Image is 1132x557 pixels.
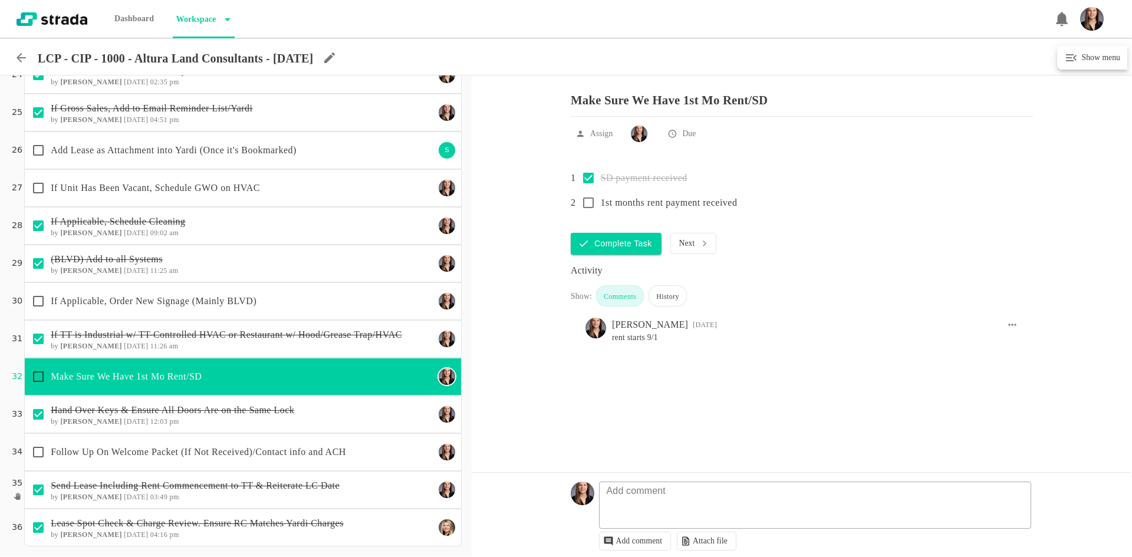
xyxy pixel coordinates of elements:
[51,328,435,342] p: If TT is Industrial w/ TT-Controlled HVAC or Restaurant w/ Hood/Grease Trap/HVAC
[51,181,435,195] p: If Unit Has Been Vacant, Schedule GWO on HVAC
[1080,7,1104,31] img: Headshot_Vertical.jpg
[60,229,122,237] b: [PERSON_NAME]
[51,252,435,266] p: (BLVD) Add to all Systems
[51,516,435,530] p: Lease Spot Check & Charge Review. Ensure RC Matches Yardi Charges
[12,106,22,119] p: 25
[51,116,435,124] h6: by [DATE] 04:51 pm
[571,171,576,185] p: 1
[616,536,663,546] p: Add comment
[51,229,435,237] h6: by [DATE] 09:02 am
[60,342,122,350] b: [PERSON_NAME]
[590,128,613,140] p: Assign
[601,484,672,498] p: Add comment
[60,493,122,501] b: [PERSON_NAME]
[571,263,1033,278] div: Activity
[60,530,122,539] b: [PERSON_NAME]
[12,182,22,195] p: 27
[51,266,435,275] h6: by [DATE] 11:25 am
[51,143,435,157] p: Add Lease as Attachment into Yardi (Once it's Bookmarked)
[439,519,455,536] img: Maggie Keasling
[51,215,435,229] p: If Applicable, Schedule Cleaning
[51,417,435,426] h6: by [DATE] 12:03 pm
[12,521,22,534] p: 36
[571,233,662,255] button: Complete Task
[51,101,435,116] p: If Gross Sales, Add to Email Reminder List/Yardi
[51,479,435,493] p: Send Lease Including Rent Commencement to TT & Reiterate LC Date
[60,78,122,86] b: [PERSON_NAME]
[649,285,687,306] div: History
[51,342,435,350] h6: by [DATE] 11:26 am
[571,291,592,306] div: Show:
[12,477,22,490] p: 35
[51,294,435,308] p: If Applicable, Order New Signage (Mainly BLVD)
[12,257,22,270] p: 29
[693,318,717,332] div: 11:26 AM
[612,318,688,332] div: [PERSON_NAME]
[51,370,435,384] p: Make Sure We Have 1st Mo Rent/SD
[571,196,576,210] p: 2
[111,7,157,31] p: Dashboard
[439,293,455,309] img: Ty Depies
[60,116,122,124] b: [PERSON_NAME]
[51,530,435,539] h6: by [DATE] 04:16 pm
[682,128,696,140] p: Due
[12,219,22,232] p: 28
[571,84,1033,107] p: Make Sure We Have 1st Mo Rent/SD
[571,482,594,505] img: Headshot_Vertical.jpg
[60,417,122,426] b: [PERSON_NAME]
[51,78,435,86] h6: by [DATE] 02:35 pm
[601,171,687,185] p: SD payment received
[51,445,435,459] p: Follow Up On Welcome Packet (If Not Received)/Contact info and ACH
[12,370,22,383] p: 32
[12,446,22,459] p: 34
[1078,51,1120,65] h6: Show menu
[439,406,455,423] img: Ty Depies
[439,331,455,347] img: Ty Depies
[439,104,455,121] img: Ty Depies
[439,180,455,196] img: Ty Depies
[612,332,1018,344] pre: rent starts 9/1
[631,126,647,142] img: Ty Depies
[439,444,455,460] img: Ty Depies
[173,8,216,31] p: Workspace
[12,295,22,308] p: 30
[51,493,435,501] h6: by [DATE] 03:49 pm
[439,255,455,272] img: Ty Depies
[585,318,606,338] img: Ty Depies
[437,141,456,160] div: S
[596,285,644,306] div: Comments
[693,536,728,546] p: Attach file
[51,403,435,417] p: Hand Over Keys & Ensure All Doors Are on the Same Lock
[60,266,122,275] b: [PERSON_NAME]
[439,217,455,234] img: Ty Depies
[679,239,695,248] p: Next
[439,482,455,498] img: Ty Depies
[12,332,22,345] p: 31
[38,51,313,65] p: LCP - CIP - 1000 - Altura Land Consultants - [DATE]
[17,12,87,26] img: strada-logo
[601,196,738,210] p: 1st months rent payment received
[12,408,22,421] p: 33
[439,368,455,385] img: Ty Depies
[12,144,22,157] p: 26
